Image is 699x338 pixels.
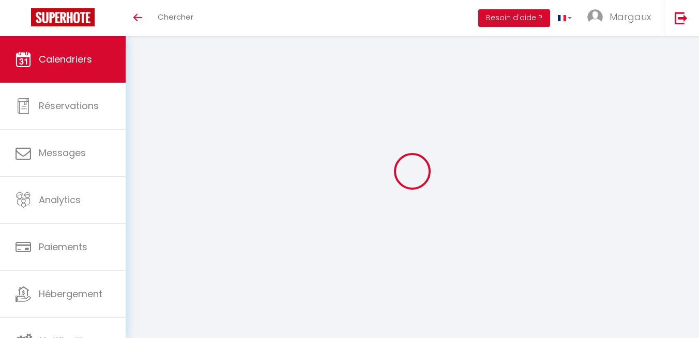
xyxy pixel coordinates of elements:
span: Messages [39,146,86,159]
span: Hébergement [39,287,102,300]
span: Calendriers [39,53,92,66]
span: Paiements [39,240,87,253]
span: Margaux [610,10,651,23]
span: Analytics [39,193,81,206]
button: Besoin d'aide ? [478,9,550,27]
img: Super Booking [31,8,95,26]
span: Chercher [158,11,193,22]
span: Réservations [39,99,99,112]
img: ... [587,9,603,25]
img: logout [675,11,688,24]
